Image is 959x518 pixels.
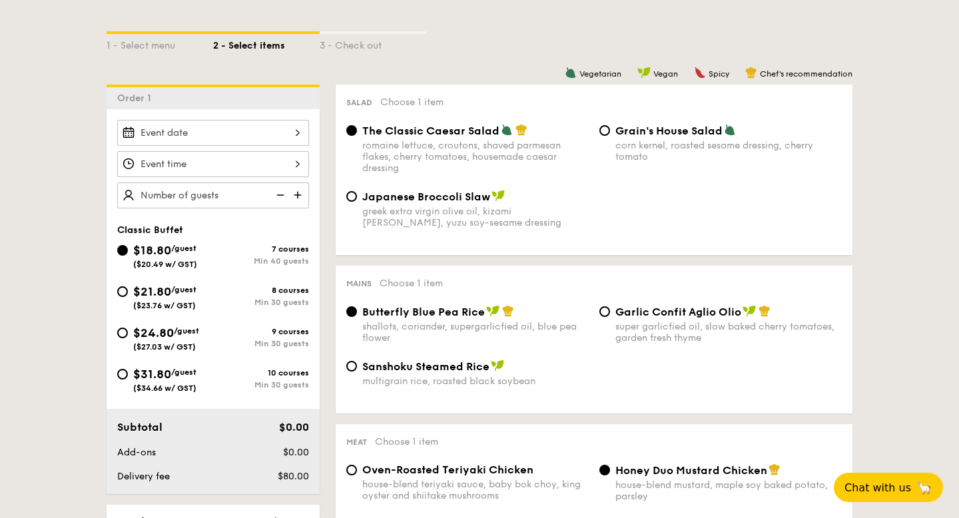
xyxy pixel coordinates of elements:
span: ($23.76 w/ GST) [133,301,196,310]
span: Chat with us [844,481,911,494]
span: 🦙 [916,480,932,495]
div: 3 - Check out [320,34,426,53]
div: house-blend mustard, maple soy baked potato, parsley [615,479,842,502]
img: icon-spicy.37a8142b.svg [694,67,706,79]
img: icon-vegetarian.fe4039eb.svg [565,67,577,79]
span: The Classic Caesar Salad [362,125,499,137]
span: /guest [174,326,199,336]
span: $24.80 [133,326,174,340]
input: $31.80/guest($34.66 w/ GST)10 coursesMin 30 guests [117,369,128,380]
input: Event time [117,151,309,177]
div: Min 30 guests [213,298,309,307]
img: icon-reduce.1d2dbef1.svg [269,182,289,208]
img: icon-chef-hat.a58ddaea.svg [769,463,781,475]
span: /guest [171,285,196,294]
div: romaine lettuce, croutons, shaved parmesan flakes, cherry tomatoes, housemade caesar dressing [362,140,589,174]
div: multigrain rice, roasted black soybean [362,376,589,387]
div: Min 40 guests [213,256,309,266]
input: Oven-Roasted Teriyaki Chickenhouse-blend teriyaki sauce, baby bok choy, king oyster and shiitake ... [346,465,357,475]
div: greek extra virgin olive oil, kizami [PERSON_NAME], yuzu soy-sesame dressing [362,206,589,228]
img: icon-vegan.f8ff3823.svg [491,190,505,202]
span: $18.80 [133,243,171,258]
img: icon-vegan.f8ff3823.svg [637,67,651,79]
span: Garlic Confit Aglio Olio [615,306,741,318]
input: Grain's House Saladcorn kernel, roasted sesame dressing, cherry tomato [599,125,610,136]
input: Number of guests [117,182,309,208]
span: Vegetarian [579,69,621,79]
span: Delivery fee [117,471,170,482]
div: corn kernel, roasted sesame dressing, cherry tomato [615,140,842,162]
img: icon-chef-hat.a58ddaea.svg [502,305,514,317]
img: icon-vegetarian.fe4039eb.svg [501,124,513,136]
span: Vegan [653,69,678,79]
input: Honey Duo Mustard Chickenhouse-blend mustard, maple soy baked potato, parsley [599,465,610,475]
button: Chat with us🦙 [834,473,943,502]
span: Butterfly Blue Pea Rice [362,306,485,318]
input: Japanese Broccoli Slawgreek extra virgin olive oil, kizami [PERSON_NAME], yuzu soy-sesame dressing [346,191,357,202]
span: ($27.03 w/ GST) [133,342,196,352]
img: icon-chef-hat.a58ddaea.svg [515,124,527,136]
div: 10 courses [213,368,309,378]
img: icon-vegan.f8ff3823.svg [486,305,499,317]
span: Salad [346,98,372,107]
span: Subtotal [117,421,162,433]
span: Choose 1 item [380,97,444,108]
span: $31.80 [133,367,171,382]
span: Grain's House Salad [615,125,723,137]
input: Sanshoku Steamed Ricemultigrain rice, roasted black soybean [346,361,357,372]
div: 8 courses [213,286,309,295]
img: icon-chef-hat.a58ddaea.svg [745,67,757,79]
span: ($20.49 w/ GST) [133,260,197,269]
img: icon-chef-hat.a58ddaea.svg [759,305,771,317]
span: Spicy [709,69,729,79]
span: Choose 1 item [375,436,438,447]
span: Add-ons [117,447,156,458]
input: Event date [117,120,309,146]
span: Classic Buffet [117,224,183,236]
span: ($34.66 w/ GST) [133,384,196,393]
span: Mains [346,279,372,288]
div: 2 - Select items [213,34,320,53]
div: Min 30 guests [213,339,309,348]
div: house-blend teriyaki sauce, baby bok choy, king oyster and shiitake mushrooms [362,479,589,501]
span: $80.00 [278,471,309,482]
span: Oven-Roasted Teriyaki Chicken [362,463,533,476]
input: The Classic Caesar Saladromaine lettuce, croutons, shaved parmesan flakes, cherry tomatoes, house... [346,125,357,136]
span: $0.00 [279,421,309,433]
span: Chef's recommendation [760,69,852,79]
span: $0.00 [283,447,309,458]
div: Min 30 guests [213,380,309,389]
span: Meat [346,437,367,447]
input: $21.80/guest($23.76 w/ GST)8 coursesMin 30 guests [117,286,128,297]
input: $24.80/guest($27.03 w/ GST)9 coursesMin 30 guests [117,328,128,338]
img: icon-vegan.f8ff3823.svg [743,305,756,317]
img: icon-vegetarian.fe4039eb.svg [724,124,736,136]
span: /guest [171,368,196,377]
span: Honey Duo Mustard Chicken [615,464,767,477]
input: $18.80/guest($20.49 w/ GST)7 coursesMin 40 guests [117,245,128,256]
span: Choose 1 item [380,278,443,289]
span: Japanese Broccoli Slaw [362,190,490,203]
div: 1 - Select menu [107,34,213,53]
img: icon-add.58712e84.svg [289,182,309,208]
span: Order 1 [117,93,157,104]
img: icon-vegan.f8ff3823.svg [491,360,504,372]
div: 7 courses [213,244,309,254]
span: /guest [171,244,196,253]
span: $21.80 [133,284,171,299]
input: Butterfly Blue Pea Riceshallots, coriander, supergarlicfied oil, blue pea flower [346,306,357,317]
input: Garlic Confit Aglio Oliosuper garlicfied oil, slow baked cherry tomatoes, garden fresh thyme [599,306,610,317]
div: 9 courses [213,327,309,336]
span: Sanshoku Steamed Rice [362,360,489,373]
div: shallots, coriander, supergarlicfied oil, blue pea flower [362,321,589,344]
div: super garlicfied oil, slow baked cherry tomatoes, garden fresh thyme [615,321,842,344]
